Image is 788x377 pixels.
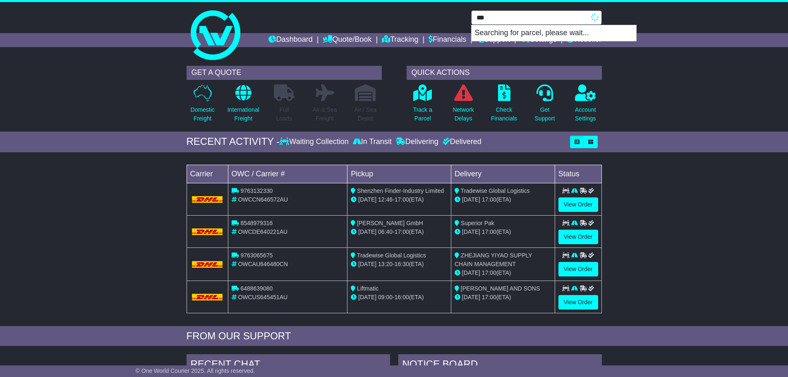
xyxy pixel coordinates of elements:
[192,196,223,203] img: DHL.png
[238,196,288,203] span: OWCCN646572AU
[238,228,287,235] span: OWCDE640221AU
[398,354,602,377] div: NOTICE BOARD
[268,33,313,47] a: Dashboard
[351,293,448,302] div: - (ETA)
[347,165,451,183] td: Pickup
[382,33,418,47] a: Tracking
[461,285,540,292] span: [PERSON_NAME] AND SONS
[413,84,433,127] a: Track aParcel
[395,294,409,300] span: 16:00
[452,84,474,127] a: NetworkDelays
[358,261,376,267] span: [DATE]
[238,261,288,267] span: OWCAU646480CN
[358,228,376,235] span: [DATE]
[192,261,223,268] img: DHL.png
[455,252,532,267] span: ZHEJIANG YIYAO SUPPLY CHAIN MANAGEMENT
[575,106,596,123] p: Account Settings
[558,230,598,244] a: View Order
[441,137,481,146] div: Delivered
[357,252,426,259] span: Tradewise Global Logistics
[240,285,273,292] span: 6488639080
[187,165,228,183] td: Carrier
[395,261,409,267] span: 16:30
[351,228,448,236] div: - (ETA)
[378,294,393,300] span: 09:00
[228,165,347,183] td: OWC / Carrier #
[187,330,602,342] div: FROM OUR SUPPORT
[192,228,223,235] img: DHL.png
[351,137,394,146] div: In Transit
[240,187,273,194] span: 9763132330
[455,293,551,302] div: (ETA)
[534,84,555,127] a: GetSupport
[482,228,496,235] span: 17:00
[358,294,376,300] span: [DATE]
[187,354,390,377] div: RECENT CHAT
[455,195,551,204] div: (ETA)
[395,196,409,203] span: 17:00
[407,66,602,80] div: QUICK ACTIONS
[357,187,444,194] span: Shenzhen Finder-Industry Limited
[190,106,214,123] p: Domestic Freight
[558,262,598,276] a: View Order
[280,137,350,146] div: Waiting Collection
[472,25,636,41] p: Searching for parcel, please wait...
[357,285,378,292] span: Liftmatic
[558,197,598,212] a: View Order
[462,196,480,203] span: [DATE]
[238,294,287,300] span: OWCUS645451AU
[227,84,260,127] a: InternationalFreight
[534,106,555,123] p: Get Support
[313,106,337,123] p: Air & Sea Freight
[192,294,223,300] img: DHL.png
[462,294,480,300] span: [DATE]
[482,294,496,300] span: 17:00
[451,165,555,183] td: Delivery
[351,260,448,269] div: - (ETA)
[575,84,596,127] a: AccountSettings
[462,228,480,235] span: [DATE]
[558,295,598,310] a: View Order
[136,367,255,374] span: © One World Courier 2025. All rights reserved.
[378,261,393,267] span: 13:20
[228,106,259,123] p: International Freight
[378,228,393,235] span: 06:40
[461,220,494,226] span: Superior Pak
[461,187,530,194] span: Tradewise Global Logistics
[555,165,601,183] td: Status
[455,269,551,277] div: (ETA)
[394,137,441,146] div: Delivering
[429,33,466,47] a: Financials
[240,220,273,226] span: 8548979316
[395,228,409,235] span: 17:00
[413,106,432,123] p: Track a Parcel
[378,196,393,203] span: 12:46
[491,106,517,123] p: Check Financials
[455,228,551,236] div: (ETA)
[354,106,377,123] p: Air / Sea Depot
[482,196,496,203] span: 17:00
[351,195,448,204] div: - (ETA)
[357,220,423,226] span: [PERSON_NAME] GmbH
[187,136,280,148] div: RECENT ACTIVITY -
[482,269,496,276] span: 17:00
[240,252,273,259] span: 9763065675
[190,84,215,127] a: DomesticFreight
[274,106,295,123] p: Full Loads
[323,33,371,47] a: Quote/Book
[187,66,382,80] div: GET A QUOTE
[491,84,517,127] a: CheckFinancials
[462,269,480,276] span: [DATE]
[358,196,376,203] span: [DATE]
[453,106,474,123] p: Network Delays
